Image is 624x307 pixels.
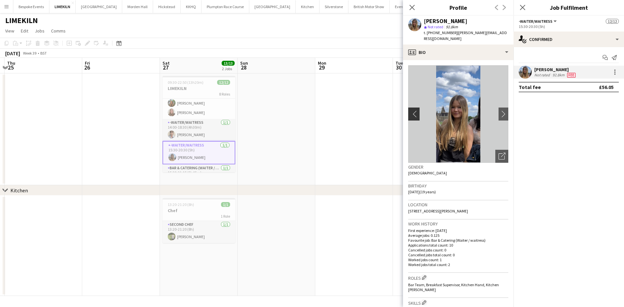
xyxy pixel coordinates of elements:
a: Comms [48,27,68,35]
span: [DATE] (19 years) [408,189,436,194]
h3: Roles [408,274,508,281]
button: [GEOGRAPHIC_DATA] [76,0,122,13]
h3: Chef [162,208,235,213]
span: Not rated [428,24,443,29]
span: Week 39 [21,51,38,56]
p: Worked jobs count: 1 [408,257,508,262]
span: Bar Team, Breakfast Supervisor, Kitchen Hand, Kitchen [PERSON_NAME] [408,282,499,292]
div: £56.05 [599,84,614,90]
span: Tue [396,60,403,66]
p: Cancelled jobs total count: 0 [408,252,508,257]
span: t. [PHONE_NUMBER] [424,30,458,35]
span: Sat [162,60,170,66]
span: 25 [6,64,15,71]
button: Morden Hall [122,0,153,13]
span: [STREET_ADDRESS][PERSON_NAME] [408,209,468,213]
p: Applications total count: 10 [408,243,508,248]
span: 1/1 [221,202,230,207]
span: 13/13 [222,61,235,66]
div: [PERSON_NAME] [534,67,577,72]
span: 27 [162,64,170,71]
button: Silverstone [319,0,348,13]
div: Bio [403,45,513,60]
a: View [3,27,17,35]
span: 1 Role [221,214,230,219]
span: Fee [567,73,576,78]
div: Crew has different fees then in role [566,72,577,78]
app-job-card: 09:30-22:50 (13h20m)12/12LIMEKILN8 Roles[PERSON_NAME]-Waiter/Waitress2/213:50-21:00 (7h10m)[PERSO... [162,76,235,172]
img: Crew avatar or photo [408,65,508,163]
div: Total fee [519,84,541,90]
button: -Waiter/Waitress [519,19,558,24]
span: Sun [240,60,248,66]
span: 13:20-21:20 (8h) [168,202,194,207]
app-card-role: Bar & Catering (Waiter / waitress)1/115:30-21:15 (5h45m) [162,164,235,186]
h3: Gender [408,164,508,170]
h3: Skills [408,299,508,306]
span: 28 [239,64,248,71]
div: Confirmed [513,32,624,47]
p: Worked jobs total count: 2 [408,262,508,267]
p: Cancelled jobs count: 0 [408,248,508,252]
div: Not rated [534,72,551,78]
button: Plumpton Race Course [201,0,249,13]
h3: Location [408,202,508,208]
button: Events [390,0,411,13]
p: Favourite job: Bar & Catering (Waiter / waitress) [408,238,508,243]
span: | [PERSON_NAME][EMAIL_ADDRESS][DOMAIN_NAME] [424,30,507,41]
p: Average jobs: 0.125 [408,233,508,238]
h1: LIMEKILN [5,16,38,25]
button: [GEOGRAPHIC_DATA] [249,0,296,13]
p: First experience: [DATE] [408,228,508,233]
a: Jobs [32,27,47,35]
span: Edit [21,28,28,34]
button: LIMEKILN [49,0,76,13]
div: Open photos pop-in [495,150,508,163]
span: [DEMOGRAPHIC_DATA] [408,171,447,175]
button: Bespoke Events [13,0,49,13]
span: -Waiter/Waitress [519,19,552,24]
span: 8 Roles [219,92,230,96]
app-card-role: -Waiter/Waitress1/114:00-18:30 (4h30m)[PERSON_NAME] [162,119,235,141]
span: 09:30-22:50 (13h20m) [168,80,203,85]
div: BST [40,51,47,56]
div: Kitchen [10,187,28,194]
app-card-role: -Waiter/Waitress2/213:50-21:00 (7h10m)[PERSON_NAME][PERSON_NAME] [162,87,235,119]
span: 92.8km [445,24,459,29]
button: British Motor Show [348,0,390,13]
span: Thu [7,60,15,66]
h3: Job Fulfilment [513,3,624,12]
h3: Birthday [408,183,508,189]
span: Mon [318,60,326,66]
h3: Profile [403,3,513,12]
div: [DATE] [5,50,20,57]
a: Edit [18,27,31,35]
span: Comms [51,28,66,34]
button: Hickstead [153,0,181,13]
div: [PERSON_NAME] [424,18,467,24]
button: Kitchen [296,0,319,13]
div: 2 Jobs [222,66,234,71]
app-card-role: -Waiter/Waitress1/115:30-20:30 (5h)[PERSON_NAME] [162,141,235,164]
div: 15:30-20:30 (5h) [519,24,619,29]
h3: Work history [408,221,508,227]
span: View [5,28,14,34]
h3: LIMEKILN [162,85,235,91]
span: 29 [317,64,326,71]
app-job-card: 13:20-21:20 (8h)1/1Chef1 RoleSecond Chef1/113:20-21:20 (8h)[PERSON_NAME] [162,198,235,243]
span: 30 [395,64,403,71]
span: 12/12 [606,19,619,24]
span: Fri [85,60,90,66]
button: KKHQ [181,0,201,13]
app-card-role: Second Chef1/113:20-21:20 (8h)[PERSON_NAME] [162,221,235,243]
div: 92.8km [551,72,566,78]
span: 26 [84,64,90,71]
span: Jobs [35,28,45,34]
span: 12/12 [217,80,230,85]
